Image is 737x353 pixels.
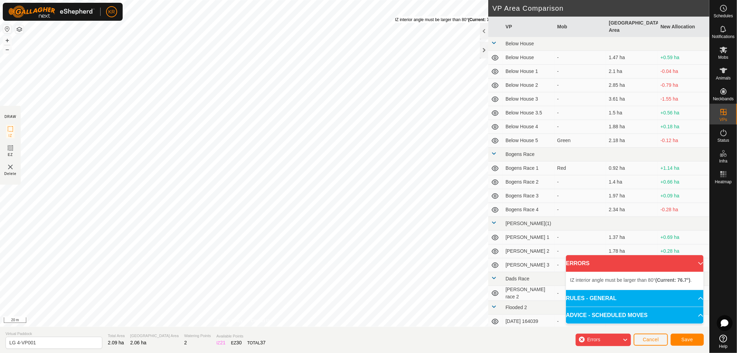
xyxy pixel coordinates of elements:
div: - [557,123,603,130]
div: - [557,82,603,89]
td: -0.04 ha [658,65,709,78]
td: 2.1 ha [606,65,658,78]
td: -0.79 ha [658,78,709,92]
b: (Current: 76.7°) [468,17,498,22]
td: [PERSON_NAME] 3 [503,258,554,272]
td: [PERSON_NAME] 1 [503,231,554,244]
span: VPs [719,118,727,122]
td: Bogens Race 1 [503,161,554,175]
span: 30 [236,340,242,345]
span: Virtual Paddock [6,331,102,337]
span: 21 [220,340,226,345]
td: 1.78 ha [606,244,658,258]
td: Bogens Race 2 [503,175,554,189]
p-accordion-header: ADVICE - SCHEDULED MOVES [566,307,703,324]
div: - [557,290,603,297]
span: 37 [260,340,266,345]
div: EZ [231,339,242,346]
button: Save [671,334,704,346]
div: - [557,206,603,213]
div: DRAW [4,114,16,119]
td: 0.92 ha [606,161,658,175]
img: Gallagher Logo [8,6,95,18]
p-accordion-header: ERRORS [566,255,703,272]
td: Below House 1 [503,65,554,78]
div: - [557,248,603,255]
img: VP [6,163,15,171]
th: Mob [555,17,606,37]
a: Contact Us [251,318,271,324]
div: - [557,178,603,186]
th: [GEOGRAPHIC_DATA] Area [606,17,658,37]
td: +0.59 ha [658,51,709,65]
td: +0.28 ha [658,244,709,258]
a: Privacy Policy [217,318,243,324]
span: Watering Points [184,333,211,339]
div: - [557,95,603,103]
td: 2.34 ha [606,203,658,217]
a: Help [710,332,737,351]
div: - [557,192,603,199]
td: -1.55 ha [658,92,709,106]
span: Help [719,344,728,349]
td: [PERSON_NAME] race 2 [503,286,554,301]
button: + [3,36,11,45]
td: Below House [503,51,554,65]
span: Dads Race [505,276,529,281]
td: 1.97 ha [606,189,658,203]
div: IZ [216,339,225,346]
span: ADVICE - SCHEDULED MOVES [566,311,648,319]
td: 1.4 ha [606,175,658,189]
span: Heatmap [715,180,732,184]
span: Schedules [714,14,733,18]
td: 1.5 ha [606,106,658,120]
span: RULES - GENERAL [566,294,617,303]
th: VP [503,17,554,37]
td: [PERSON_NAME] 2 [503,244,554,258]
button: Reset Map [3,25,11,33]
td: 2.18 ha [606,134,658,148]
div: - [557,318,603,325]
td: +0.18 ha [658,120,709,134]
td: Bogens Race 3 [503,189,554,203]
span: Infra [719,159,727,163]
h2: VP Area Comparison [492,4,709,12]
span: Flooded 2 [505,305,527,310]
b: (Current: 76.7°) [655,277,690,283]
div: - [557,68,603,75]
div: Green [557,137,603,144]
span: KR [108,8,115,16]
div: - [557,234,603,241]
td: -0.28 ha [658,203,709,217]
div: - [557,109,603,117]
span: Delete [4,171,17,176]
td: Below House 4 [503,120,554,134]
span: Below House [505,41,534,46]
td: +1.14 ha [658,161,709,175]
button: – [3,45,11,54]
span: Available Points [216,333,265,339]
div: TOTAL [247,339,266,346]
td: +0.69 ha [658,231,709,244]
span: 2.06 ha [130,340,147,345]
td: [DATE] 164039 [503,315,554,328]
td: 1.47 ha [606,51,658,65]
span: ERRORS [566,259,589,268]
span: Errors [587,337,600,342]
span: 2.09 ha [108,340,124,345]
span: 2 [184,340,187,345]
button: Cancel [634,334,668,346]
p-accordion-content: ERRORS [566,272,703,290]
div: - [557,261,603,269]
td: Below House 3 [503,92,554,106]
td: Below House 5 [503,134,554,148]
span: Mobs [718,55,728,59]
span: EZ [8,152,13,157]
td: +0.56 ha [658,106,709,120]
div: - [557,54,603,61]
span: Notifications [712,35,735,39]
span: IZ interior angle must be larger than 80° . [570,277,692,283]
td: +0.66 ha [658,175,709,189]
span: Status [717,138,729,142]
td: 3.61 ha [606,92,658,106]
